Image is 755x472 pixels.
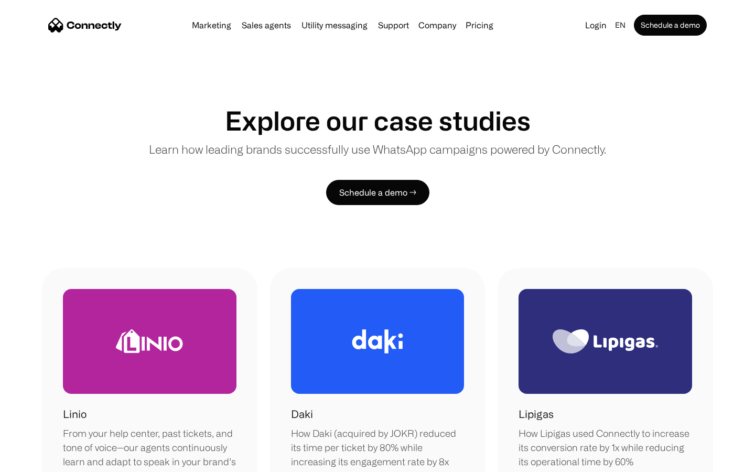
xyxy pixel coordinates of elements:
[291,406,313,422] h1: Daki
[238,21,295,29] a: Sales agents
[188,21,235,29] a: Marketing
[63,406,87,422] h1: Linio
[519,426,692,469] div: How Lipigas used Connectly to increase its conversion rate by 1x while reducing its operational t...
[519,406,554,422] h1: Lipigas
[581,18,611,33] a: Login
[149,141,606,158] p: Learn how leading brands successfully use WhatsApp campaigns powered by Connectly.
[634,15,707,36] a: Schedule a demo
[10,453,63,468] aside: Language selected: English
[418,18,456,33] div: Company
[297,21,372,29] a: Utility messaging
[461,21,498,29] a: Pricing
[615,18,625,33] div: en
[326,180,429,205] a: Schedule a demo →
[21,454,63,468] ul: Language list
[374,21,413,29] a: Support
[116,329,183,353] img: Linio Logo
[352,329,403,353] img: Daki Logo
[225,105,531,136] h1: Explore our case studies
